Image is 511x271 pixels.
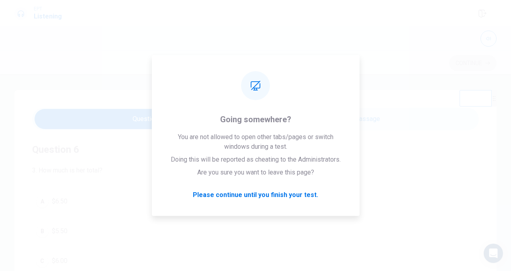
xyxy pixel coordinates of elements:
[32,221,479,241] button: B$5.50
[36,225,49,238] div: B
[52,226,67,236] span: $5.50
[32,166,479,175] span: 3. How much is her total?
[34,6,62,12] span: EPT
[484,244,503,263] div: Open Intercom Messenger
[32,143,479,156] h4: Question 6
[32,191,479,211] button: A$6.50
[36,255,49,267] div: C
[52,256,67,266] span: $6.00
[36,195,49,208] div: A
[52,197,67,206] span: $6.50
[34,12,62,21] h1: Listening
[32,251,479,271] button: C$6.00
